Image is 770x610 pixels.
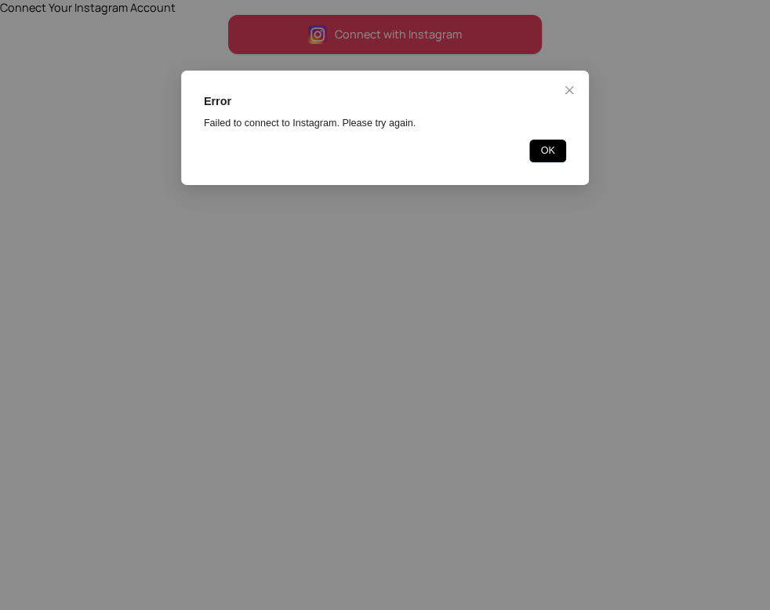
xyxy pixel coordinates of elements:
p: Failed to connect to Instagram. Please try again. [204,116,566,132]
div: Error [204,93,566,111]
span: OK [541,143,555,159]
button: OK [529,140,566,162]
span: close [564,85,575,96]
button: Close [558,79,580,102]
